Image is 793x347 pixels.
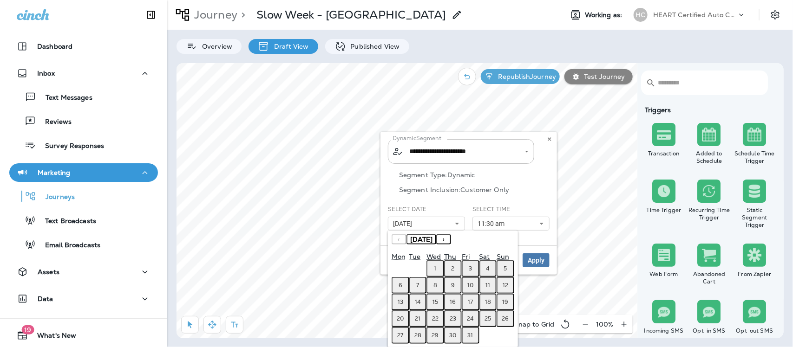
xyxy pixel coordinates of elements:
[469,265,472,272] abbr: October 3, 2025
[9,64,158,83] button: Inbox
[444,294,462,310] button: October 16, 2025
[426,260,444,277] button: October 1, 2025
[37,43,72,50] p: Dashboard
[426,310,444,327] button: October 22, 2025
[388,206,427,213] label: Select Date
[467,282,473,289] abbr: October 10, 2025
[641,106,777,114] div: Triggers
[528,257,544,263] span: Apply
[523,253,550,267] button: Apply
[688,270,730,285] div: Abandoned Cart
[36,118,72,127] p: Reviews
[472,206,511,213] label: Select Time
[393,135,441,142] p: Dynamic Segment
[9,289,158,308] button: Data
[392,277,409,294] button: October 6, 2025
[392,327,409,344] button: October 27, 2025
[9,326,158,345] button: 19What's New
[514,321,555,328] p: Snap to Grid
[643,206,685,214] div: Time Trigger
[197,43,232,50] p: Overview
[503,298,509,306] abbr: October 19, 2025
[9,235,158,254] button: Email Broadcasts
[451,282,455,289] abbr: October 9, 2025
[398,298,403,306] abbr: October 13, 2025
[9,135,158,155] button: Survey Responses
[37,70,55,77] p: Inbox
[734,270,775,278] div: From Zapier
[256,8,446,22] p: Slow Week - [GEOGRAPHIC_DATA]
[409,310,427,327] button: October 21, 2025
[237,8,245,22] p: >
[9,163,158,182] button: Marketing
[497,277,514,294] button: October 12, 2025
[734,206,775,229] div: Static Segment Trigger
[426,327,444,344] button: October 29, 2025
[462,277,479,294] button: October 10, 2025
[444,310,462,327] button: October 23, 2025
[643,150,685,157] div: Transaction
[462,294,479,310] button: October 17, 2025
[504,265,507,272] abbr: October 5, 2025
[479,294,497,310] button: October 18, 2025
[462,260,479,277] button: October 3, 2025
[9,37,158,56] button: Dashboard
[523,148,531,156] button: Open
[479,277,497,294] button: October 11, 2025
[432,332,439,339] abbr: October 29, 2025
[409,327,427,344] button: October 28, 2025
[485,282,490,289] abbr: October 11, 2025
[462,310,479,327] button: October 24, 2025
[409,252,420,261] abbr: Tuesday
[406,234,436,244] button: [DATE]
[415,298,421,306] abbr: October 14, 2025
[479,252,490,261] abbr: Saturday
[38,169,70,176] p: Marketing
[634,8,648,22] div: HC
[436,234,451,244] button: ›
[479,310,497,327] button: October 25, 2025
[653,11,737,19] p: HEART Certified Auto Care
[497,294,514,310] button: October 19, 2025
[449,332,456,339] abbr: October 30, 2025
[38,295,53,302] p: Data
[399,282,402,289] abbr: October 6, 2025
[414,332,421,339] abbr: October 28, 2025
[388,217,465,231] button: [DATE]
[409,277,427,294] button: October 7, 2025
[392,252,406,261] abbr: Monday
[462,327,479,344] button: October 31, 2025
[426,252,441,261] abbr: Wednesday
[596,321,614,328] p: 100 %
[393,220,416,228] span: [DATE]
[444,277,462,294] button: October 9, 2025
[485,315,491,322] abbr: October 25, 2025
[450,315,456,322] abbr: October 23, 2025
[479,260,497,277] button: October 4, 2025
[269,43,308,50] p: Draft View
[36,142,104,151] p: Survey Responses
[643,270,685,278] div: Web Form
[409,294,427,310] button: October 14, 2025
[580,73,625,80] p: Test Journey
[494,73,556,80] p: Republish Journey
[450,298,456,306] abbr: October 16, 2025
[397,332,403,339] abbr: October 27, 2025
[734,150,775,165] div: Schedule Time Trigger
[444,327,462,344] button: October 30, 2025
[415,315,421,322] abbr: October 21, 2025
[564,69,633,84] button: Test Journey
[36,193,75,202] p: Journeys
[478,220,508,228] span: 11:30 am
[21,325,34,334] span: 19
[9,111,158,131] button: Reviews
[481,69,560,84] button: RepublishJourney
[444,260,462,277] button: October 2, 2025
[433,298,438,306] abbr: October 15, 2025
[399,186,550,193] p: Segment Inclusion: Customer Only
[468,332,473,339] abbr: October 31, 2025
[486,265,490,272] abbr: October 4, 2025
[468,298,473,306] abbr: October 17, 2025
[497,260,514,277] button: October 5, 2025
[467,315,474,322] abbr: October 24, 2025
